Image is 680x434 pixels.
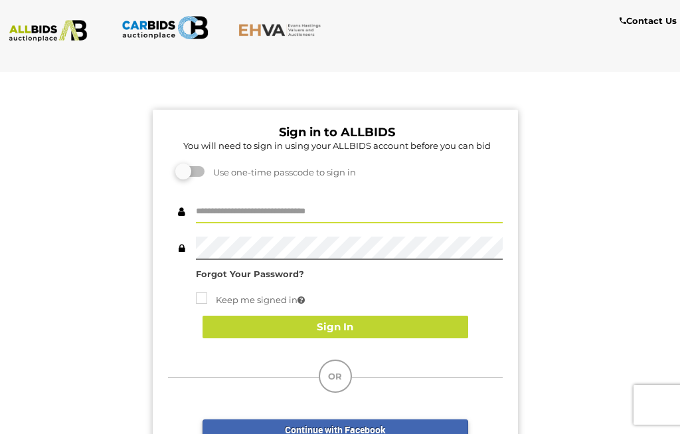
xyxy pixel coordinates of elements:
a: Forgot Your Password? [196,269,304,279]
h5: You will need to sign in using your ALLBIDS account before you can bid [171,141,503,150]
b: Contact Us [620,15,677,26]
b: Sign in to ALLBIDS [279,125,395,140]
label: Keep me signed in [196,292,305,308]
img: ALLBIDS.com.au [5,20,92,42]
button: Sign In [203,316,468,339]
img: EHVA.com.au [238,23,325,37]
img: CARBIDS.com.au [122,13,209,42]
a: Contact Us [620,13,680,29]
div: OR [319,360,352,393]
span: Use one-time passcode to sign in [207,167,356,177]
